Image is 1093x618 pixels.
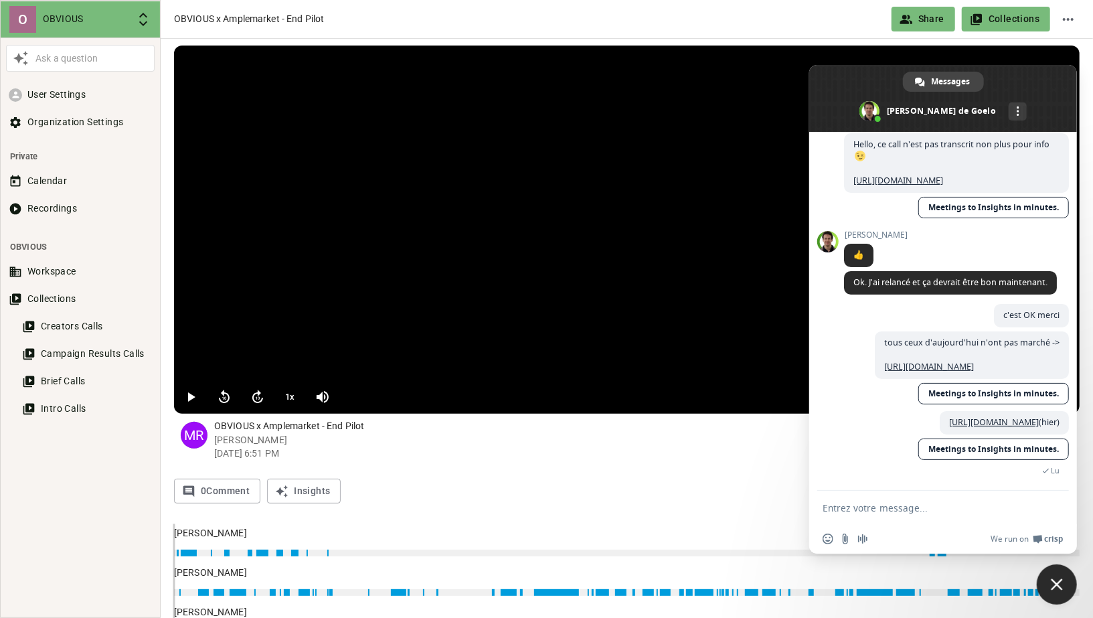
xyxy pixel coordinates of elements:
div: Autres canaux [1009,102,1027,121]
div: O [9,6,36,33]
span: We run on [991,534,1029,544]
button: Workspace [6,259,155,284]
div: Messages [903,72,984,92]
a: [URL][DOMAIN_NAME] [949,416,1039,428]
div: OBVIOUS x Amplemarket - End Pilot [174,12,885,26]
a: Meetings to Insights in minutes. [918,439,1069,460]
span: Message audio [857,534,868,544]
p: [PERSON_NAME] [DATE] 6:51 PM [214,433,1080,460]
button: 1x [278,384,303,410]
li: OBVIOUS [6,234,155,259]
button: Awesile Icon [9,47,32,70]
button: Organization Settings [6,110,155,135]
span: c'est OK merci [1003,309,1060,321]
button: Collections [6,287,155,311]
span: (hier) [949,416,1060,428]
span: Insérer un emoji [823,534,833,544]
a: [URL][DOMAIN_NAME] [853,175,943,186]
button: User Settings [6,82,155,107]
button: Edit name [1057,7,1080,31]
button: Share video [892,7,955,31]
button: Calendar [6,169,155,194]
p: OBVIOUS [43,12,130,26]
div: Ask a question [32,52,151,66]
button: Intro Calls [19,396,155,421]
a: Meetings to Insights in minutes. [918,383,1069,404]
span: tous ceux d'aujourd'hui n'ont pas marché -> [884,337,1060,372]
button: Brief Calls [19,369,155,394]
button: Insights [267,479,341,504]
button: Share video [962,7,1050,31]
span: Lu [1051,466,1060,475]
div: Fermer le chat [1037,564,1077,605]
span: Crisp [1044,534,1064,544]
span: Messages [932,72,971,92]
textarea: Entrez votre message... [823,502,1034,514]
span: 👍 [853,249,864,260]
div: MR [181,422,207,449]
p: OBVIOUS x Amplemarket - End Pilot [214,419,1080,433]
span: Envoyer un fichier [840,534,851,544]
button: Creators Calls [19,314,155,339]
a: Meetings to Insights in minutes. [918,197,1069,218]
button: Campaign Results Calls [19,341,155,366]
li: Private [6,144,155,169]
span: Hello, ce call n'est pas transcrit non plus pour info [853,139,1049,186]
a: We run onCrisp [991,534,1064,544]
button: Recordings [6,196,155,221]
span: [PERSON_NAME] [844,230,908,240]
span: Ok. J'ai relancé et ça devrait être bon maintenant. [853,277,1047,288]
button: 0Comment [174,479,260,504]
a: [URL][DOMAIN_NAME] [884,361,974,372]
